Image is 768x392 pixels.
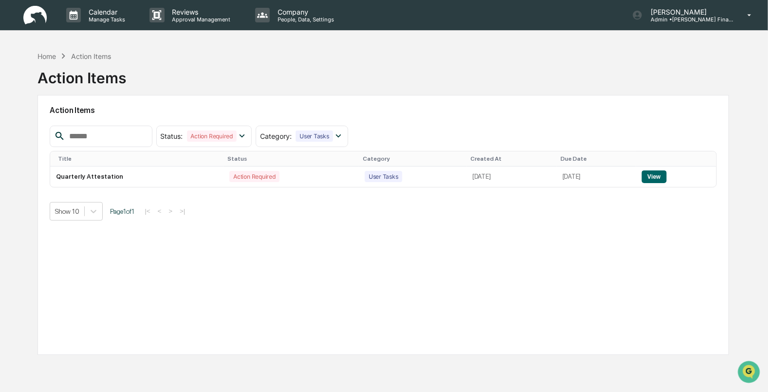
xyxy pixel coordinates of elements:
[166,77,177,89] button: Start new chat
[296,131,333,142] div: User Tasks
[10,75,27,92] img: 1746055101610-c473b297-6a78-478c-a979-82029cc54cd1
[737,360,763,386] iframe: Open customer support
[50,167,224,187] td: Quarterly Attestation
[97,165,118,172] span: Pylon
[110,207,134,215] span: Page 1 of 1
[81,16,130,23] p: Manage Tasks
[227,155,355,162] div: Status
[71,124,78,131] div: 🗄️
[642,170,667,183] button: View
[642,173,667,180] a: View
[643,8,733,16] p: [PERSON_NAME]
[260,132,292,140] span: Category :
[166,207,175,215] button: >
[10,124,18,131] div: 🖐️
[58,155,220,162] div: Title
[561,155,632,162] div: Due Date
[6,137,65,155] a: 🔎Data Lookup
[19,141,61,151] span: Data Lookup
[270,16,339,23] p: People, Data, Settings
[23,6,47,25] img: logo
[155,207,165,215] button: <
[270,8,339,16] p: Company
[69,165,118,172] a: Powered byPylon
[71,52,111,60] div: Action Items
[161,132,183,140] span: Status :
[10,142,18,150] div: 🔎
[81,8,130,16] p: Calendar
[643,16,733,23] p: Admin • [PERSON_NAME] Financial
[6,119,67,136] a: 🖐️Preclearance
[37,52,56,60] div: Home
[33,84,123,92] div: We're available if you need us!
[187,131,237,142] div: Action Required
[165,8,236,16] p: Reviews
[19,123,63,132] span: Preclearance
[467,167,557,187] td: [DATE]
[470,155,553,162] div: Created At
[80,123,121,132] span: Attestations
[10,20,177,36] p: How can we help?
[142,207,153,215] button: |<
[557,167,636,187] td: [DATE]
[165,16,236,23] p: Approval Management
[229,171,279,182] div: Action Required
[33,75,160,84] div: Start new chat
[67,119,125,136] a: 🗄️Attestations
[37,61,126,87] div: Action Items
[363,155,463,162] div: Category
[50,106,716,115] h2: Action Items
[177,207,188,215] button: >|
[365,171,402,182] div: User Tasks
